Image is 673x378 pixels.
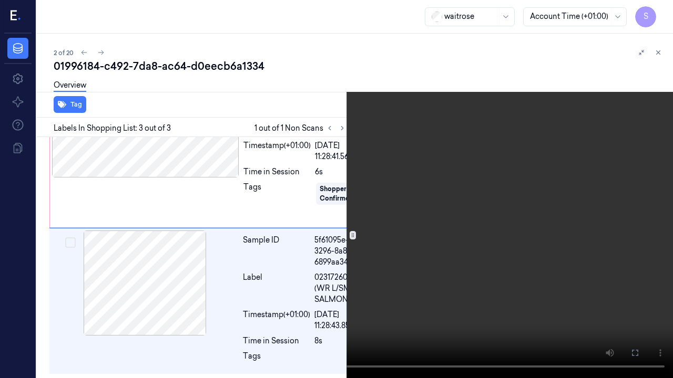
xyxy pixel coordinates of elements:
[243,235,310,268] div: Sample ID
[65,237,76,248] button: Select row
[243,272,310,305] div: Label
[314,272,368,305] span: 0231726013504 (WR L/SMKD SALMON)
[314,235,368,268] div: 5f61095e-4184-3296-8a83-6899aa3421c1
[635,6,656,27] button: S
[54,123,171,134] span: Labels In Shopping List: 3 out of 3
[54,59,665,73] div: 01996184-c492-7da8-ac64-d0eecb6a1334
[243,140,311,162] div: Timestamp (+01:00)
[54,80,86,92] a: Overview
[320,184,360,203] div: Shopper Confirmed
[314,335,368,346] div: 8s
[243,182,311,221] div: Tags
[315,166,368,177] div: 6s
[243,351,310,367] div: Tags
[315,140,368,162] div: [DATE] 11:28:41.567
[54,48,74,57] span: 2 of 20
[254,122,349,134] span: 1 out of 1 Non Scans
[243,166,311,177] div: Time in Session
[54,96,86,113] button: Tag
[243,335,310,346] div: Time in Session
[314,309,368,331] div: [DATE] 11:28:43.859
[243,309,310,331] div: Timestamp (+01:00)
